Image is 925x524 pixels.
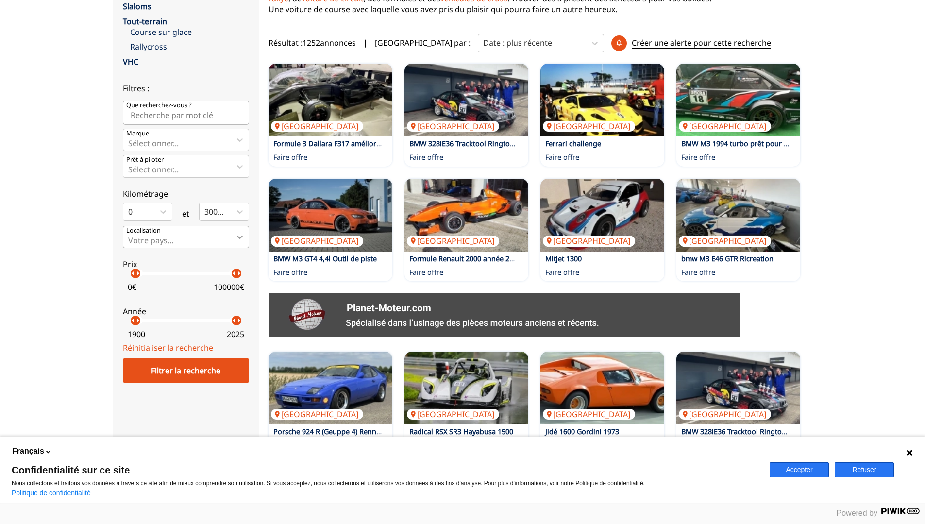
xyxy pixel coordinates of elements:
[271,121,363,132] p: [GEOGRAPHIC_DATA]
[126,155,164,164] p: Prêt à piloter
[681,152,715,162] p: Faire offre
[12,465,758,475] span: Confidentialité sur ce site
[269,64,392,136] a: Formule 3 Dallara F317 améliorée en F319 VW Spiess[GEOGRAPHIC_DATA]
[12,489,91,497] a: Politique de confidentialité
[837,509,878,517] span: Powered by
[233,315,245,326] p: arrow_right
[271,236,363,246] p: [GEOGRAPHIC_DATA]
[545,152,579,162] p: Faire offre
[126,101,192,110] p: Que recherchez-vous ?
[676,64,800,136] img: BMW M3 1994 turbo prêt pour les courses, trackday
[404,64,528,136] img: BMW 328iE36 Tracktool Ringtool Voiture de course DMSB Wagenpass
[681,427,891,436] a: BMW 328iE36 Tracktool Ringtool Rennwagen DMSB Wagenpass
[540,64,664,136] img: Ferrari challenge
[676,179,800,252] a: bmw M3 E46 GTR Ricreation[GEOGRAPHIC_DATA]
[123,1,151,12] a: Slaloms
[409,139,639,148] a: BMW 328iE36 Tracktool Ringtool Voiture de course DMSB Wagenpass
[12,446,44,456] span: Français
[233,268,245,279] p: arrow_right
[543,236,635,246] p: [GEOGRAPHIC_DATA]
[540,352,664,424] img: Jidé 1600 Gordini 1973
[123,259,249,270] p: Prix
[540,352,664,424] a: Jidé 1600 Gordini 1973[GEOGRAPHIC_DATA]
[269,37,356,48] span: Résultat : 1252 annonces
[182,208,189,219] p: et
[127,315,139,326] p: arrow_left
[770,462,829,477] button: Accepter
[676,64,800,136] a: BMW M3 1994 turbo prêt pour les courses, trackday[GEOGRAPHIC_DATA]
[409,268,443,277] p: Faire offre
[269,179,392,252] a: BMW M3 GT4 4,4l Outil de piste[GEOGRAPHIC_DATA]
[123,342,213,353] a: Réinitialiser la recherche
[545,427,619,436] a: Jidé 1600 Gordini 1973
[269,64,392,136] img: Formule 3 Dallara F317 améliorée en F319 VW Spiess
[404,179,528,252] img: Formule Renault 2000 année 2007
[123,101,249,125] input: Que recherchez-vous ?
[123,188,249,199] p: Kilométrage
[123,306,249,317] p: Année
[126,226,161,235] p: Localisation
[128,165,130,174] input: Prêt à piloterSélectionner...
[407,121,499,132] p: [GEOGRAPHIC_DATA]
[409,152,443,162] p: Faire offre
[404,179,528,252] a: Formule Renault 2000 année 2007[GEOGRAPHIC_DATA]
[123,358,249,383] div: Filtrer la recherche
[269,352,392,424] a: Porsche 924 R (Geuppe 4) Rennwagen[GEOGRAPHIC_DATA]
[271,409,363,420] p: [GEOGRAPHIC_DATA]
[273,254,377,263] a: BMW M3 GT4 4,4l Outil de piste
[543,121,635,132] p: [GEOGRAPHIC_DATA]
[545,254,582,263] a: Mitjet 1300
[681,254,774,263] a: bmw M3 E46 GTR Ricreation
[227,329,244,339] p: 2025
[204,207,206,216] input: 300000
[676,352,800,424] img: BMW 328iE36 Tracktool Ringtool Rennwagen DMSB Wagenpass
[545,268,579,277] p: Faire offre
[228,268,240,279] p: arrow_left
[407,236,499,246] p: [GEOGRAPHIC_DATA]
[123,83,249,94] p: Filtres :
[12,480,758,487] p: Nous collectons et traitons vos données à travers ce site afin de mieux comprendre son utilisatio...
[679,409,771,420] p: [GEOGRAPHIC_DATA]
[130,41,249,52] a: Rallycross
[127,268,139,279] p: arrow_left
[273,268,307,277] p: Faire offre
[273,152,307,162] p: Faire offre
[123,56,138,67] a: VHC
[404,352,528,424] img: Radical RSX SR3 Hayabusa 1500
[128,236,130,245] input: Votre pays...
[409,427,513,436] a: Radical RSX SR3 Hayabusa 1500
[130,27,249,37] a: Course sur glace
[269,179,392,252] img: BMW M3 GT4 4,4l Outil de piste
[126,129,149,138] p: Marque
[676,352,800,424] a: BMW 328iE36 Tracktool Ringtool Rennwagen DMSB Wagenpass[GEOGRAPHIC_DATA]
[679,121,771,132] p: [GEOGRAPHIC_DATA]
[128,282,136,292] p: 0 €
[632,37,771,49] p: Créer une alerte pour cette recherche
[273,139,447,148] a: Formule 3 Dallara F317 améliorée en F319 VW Spiess
[540,179,664,252] img: Mitjet 1300
[404,352,528,424] a: Radical RSX SR3 Hayabusa 1500[GEOGRAPHIC_DATA]
[214,282,244,292] p: 100000 €
[363,37,368,48] span: |
[375,37,471,48] p: [GEOGRAPHIC_DATA] par :
[132,268,144,279] p: arrow_right
[835,462,894,477] button: Refuser
[545,139,601,148] a: Ferrari challenge
[404,64,528,136] a: BMW 328iE36 Tracktool Ringtool Voiture de course DMSB Wagenpass[GEOGRAPHIC_DATA]
[540,179,664,252] a: Mitjet 1300[GEOGRAPHIC_DATA]
[128,139,130,148] input: MarqueSélectionner...
[269,352,392,424] img: Porsche 924 R (Geuppe 4) Rennwagen
[540,64,664,136] a: Ferrari challenge[GEOGRAPHIC_DATA]
[679,236,771,246] p: [GEOGRAPHIC_DATA]
[676,179,800,252] img: bmw M3 E46 GTR Ricreation
[681,139,853,148] a: BMW M3 1994 turbo prêt pour les courses, trackday
[132,315,144,326] p: arrow_right
[407,409,499,420] p: [GEOGRAPHIC_DATA]
[123,16,167,27] a: Tout-terrain
[273,427,398,436] a: Porsche 924 R (Geuppe 4) Rennwagen
[128,329,145,339] p: 1900
[681,268,715,277] p: Faire offre
[228,315,240,326] p: arrow_left
[128,207,130,216] input: 0
[409,254,521,263] a: Formule Renault 2000 année 2007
